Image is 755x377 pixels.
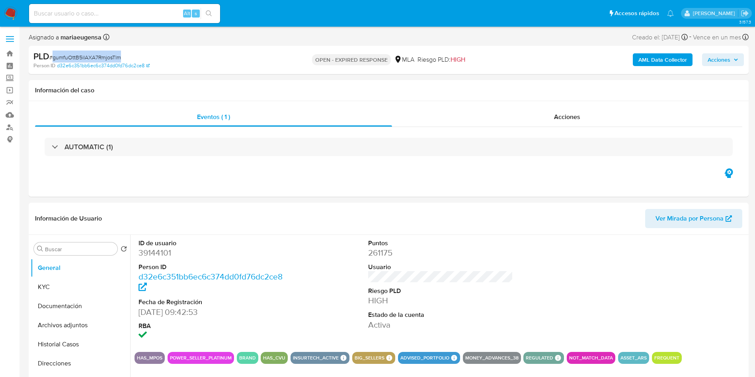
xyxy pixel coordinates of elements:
[31,277,130,297] button: KYC
[33,62,55,69] b: Person ID
[667,10,674,17] a: Notificaciones
[29,8,220,19] input: Buscar usuario o caso...
[197,112,230,121] span: Eventos ( 1 )
[31,316,130,335] button: Archivos adjuntos
[31,297,130,316] button: Documentación
[195,10,197,17] span: s
[35,86,742,94] h1: Información del caso
[33,50,49,63] b: PLD
[693,10,738,17] p: mariaeugenia.sanchez@mercadolibre.com
[37,246,43,252] button: Buscar
[139,263,284,272] dt: Person ID
[64,143,113,151] h3: AUTOMATIC (1)
[615,9,659,18] span: Accesos rápidos
[368,319,513,330] dd: Activa
[139,298,284,307] dt: Fecha de Registración
[201,8,217,19] button: search-icon
[31,335,130,354] button: Historial Casos
[139,247,284,258] dd: 39144101
[554,112,580,121] span: Acciones
[638,53,687,66] b: AML Data Collector
[368,247,513,258] dd: 261175
[741,9,749,18] a: Salir
[656,209,724,228] span: Ver Mirada por Persona
[31,258,130,277] button: General
[139,239,284,248] dt: ID de usuario
[693,33,741,42] span: Vence en un mes
[29,33,101,42] span: Asignado a
[632,32,688,43] div: Creado el: [DATE]
[45,138,733,156] div: AUTOMATIC (1)
[139,322,284,330] dt: RBA
[451,55,465,64] span: HIGH
[368,263,513,272] dt: Usuario
[394,55,414,64] div: MLA
[57,62,150,69] a: d32e6c351bb6ec6c374dd0fd76dc2ce8
[368,239,513,248] dt: Puntos
[708,53,730,66] span: Acciones
[59,33,101,42] b: mariaeugensa
[633,53,693,66] button: AML Data Collector
[368,295,513,306] dd: HIGH
[368,311,513,319] dt: Estado de la cuenta
[49,53,121,61] span: # gumfuOttB5ilAXA7RmjosTlm
[35,215,102,223] h1: Información de Usuario
[645,209,742,228] button: Ver Mirada por Persona
[368,287,513,295] dt: Riesgo PLD
[689,32,691,43] span: -
[121,246,127,254] button: Volver al orden por defecto
[184,10,190,17] span: Alt
[417,55,465,64] span: Riesgo PLD:
[702,53,744,66] button: Acciones
[139,271,283,293] a: d32e6c351bb6ec6c374dd0fd76dc2ce8
[45,246,114,253] input: Buscar
[31,354,130,373] button: Direcciones
[139,307,284,318] dd: [DATE] 09:42:53
[312,54,391,65] p: OPEN - EXPIRED RESPONSE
